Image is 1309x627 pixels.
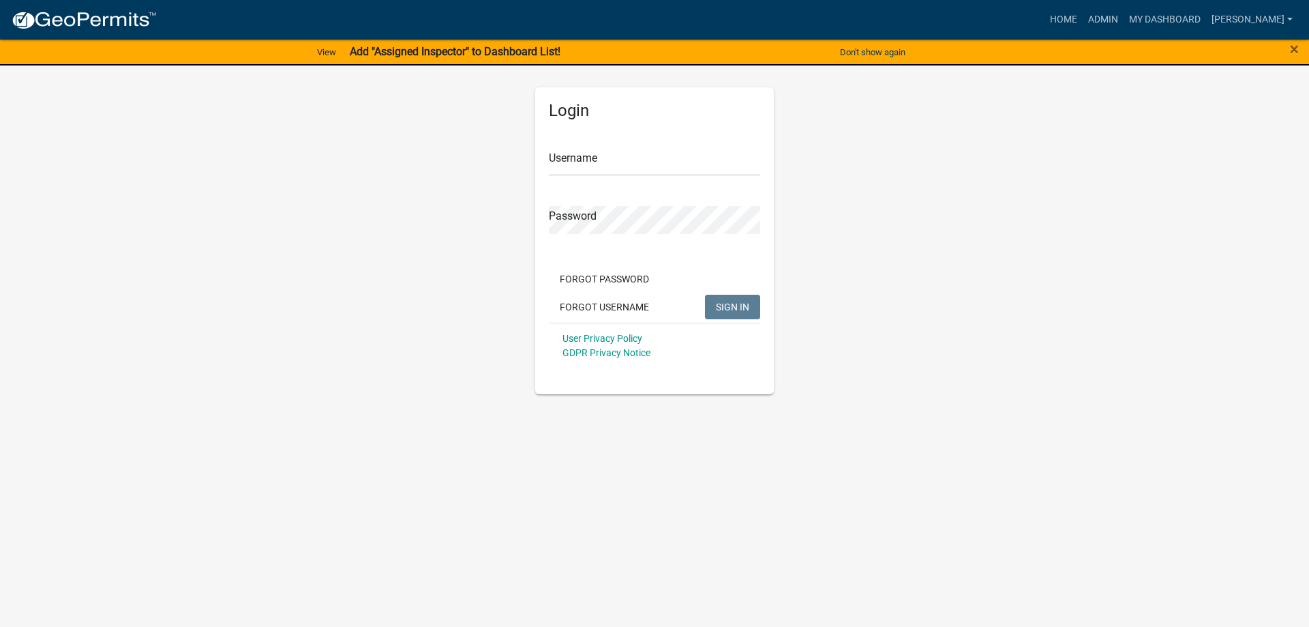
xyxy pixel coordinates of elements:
a: View [312,41,342,63]
span: × [1290,40,1299,59]
a: User Privacy Policy [562,333,642,344]
a: Admin [1083,7,1124,33]
a: My Dashboard [1124,7,1206,33]
button: Don't show again [834,41,911,63]
button: Forgot Username [549,295,660,319]
h5: Login [549,101,760,121]
a: [PERSON_NAME] [1206,7,1298,33]
a: Home [1044,7,1083,33]
button: SIGN IN [705,295,760,319]
strong: Add "Assigned Inspector" to Dashboard List! [350,45,560,58]
a: GDPR Privacy Notice [562,347,650,358]
button: Close [1290,41,1299,57]
button: Forgot Password [549,267,660,291]
span: SIGN IN [716,301,749,312]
